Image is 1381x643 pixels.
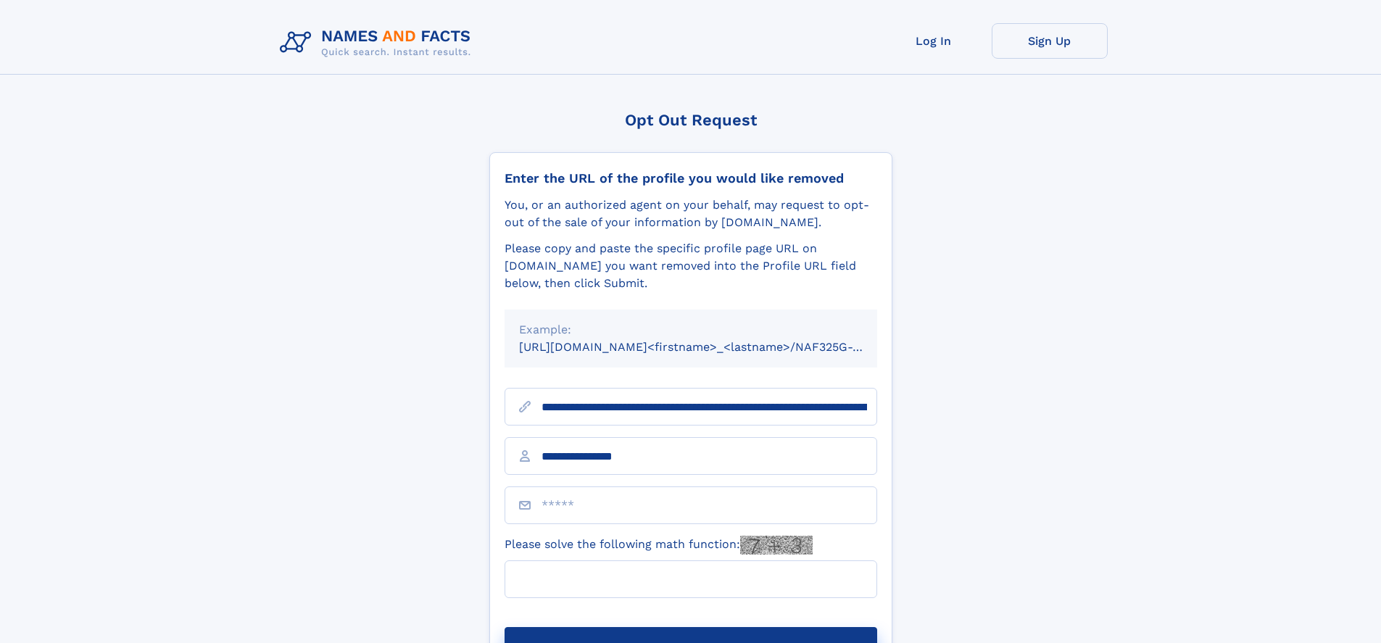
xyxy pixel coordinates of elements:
a: Sign Up [992,23,1108,59]
div: Please copy and paste the specific profile page URL on [DOMAIN_NAME] you want removed into the Pr... [505,240,877,292]
label: Please solve the following math function: [505,536,813,555]
div: Example: [519,321,863,339]
small: [URL][DOMAIN_NAME]<firstname>_<lastname>/NAF325G-xxxxxxxx [519,340,905,354]
div: You, or an authorized agent on your behalf, may request to opt-out of the sale of your informatio... [505,196,877,231]
div: Opt Out Request [489,111,892,129]
div: Enter the URL of the profile you would like removed [505,170,877,186]
img: Logo Names and Facts [274,23,483,62]
a: Log In [876,23,992,59]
